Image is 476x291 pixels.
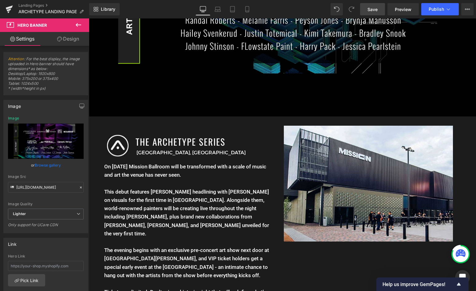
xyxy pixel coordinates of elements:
[18,9,77,14] span: ARCHETYPE LANDING PAGE
[395,6,411,13] span: Preview
[35,160,61,171] a: Browse gallery
[8,116,19,120] div: Image
[455,270,470,285] div: Open Intercom Messenger
[48,130,189,138] p: [GEOGRAPHIC_DATA], [GEOGRAPHIC_DATA]
[387,3,419,15] a: Preview
[383,281,462,288] button: Show survey - Help us improve GemPages!
[383,281,455,287] span: Help us improve GemPages!
[8,100,21,109] div: Image
[89,3,120,15] a: New Library
[15,269,183,286] p: Tickets are limited. Don’t miss a historic night that will redefine what’s possible inside [GEOGR...
[367,6,378,13] span: Save
[210,3,225,15] a: Laptop
[8,254,84,258] div: Hero Link
[8,57,24,61] a: Attention
[225,3,240,15] a: Tablet
[8,175,84,179] div: Image Src
[13,211,26,216] b: Lighter
[345,3,358,15] button: Redo
[8,274,45,286] a: Pick Link
[47,116,189,130] h1: THE ARCHETYPE SERIES
[8,202,84,206] div: Image Quality
[429,7,444,12] span: Publish
[8,261,84,271] input: https://your-shop.myshopify.com
[8,57,84,95] span: : For the best display, the image uploaded in Hero banner should have dimensions* as below: Deskt...
[15,228,183,261] p: The evening begins with an exclusive pre-concert art show next door at [GEOGRAPHIC_DATA][PERSON_N...
[15,144,183,161] p: On [DATE] Mission Ballroom will be transformed with a scale of music and art the venue has never ...
[18,23,47,28] span: Hero Banner
[101,6,115,12] span: Library
[196,3,210,15] a: Desktop
[8,222,84,231] div: Only support for UCare CDN
[421,3,459,15] button: Publish
[46,32,90,46] a: Design
[8,182,84,193] input: Link
[8,238,17,247] div: Link
[15,169,183,228] p: This debut features [PERSON_NAME] headlining with [PERSON_NAME] on visuals for the first time in ...
[331,3,343,15] button: Undo
[461,3,474,15] button: More
[8,162,84,168] div: or
[240,3,255,15] a: Mobile
[18,3,89,8] a: Landing Pages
